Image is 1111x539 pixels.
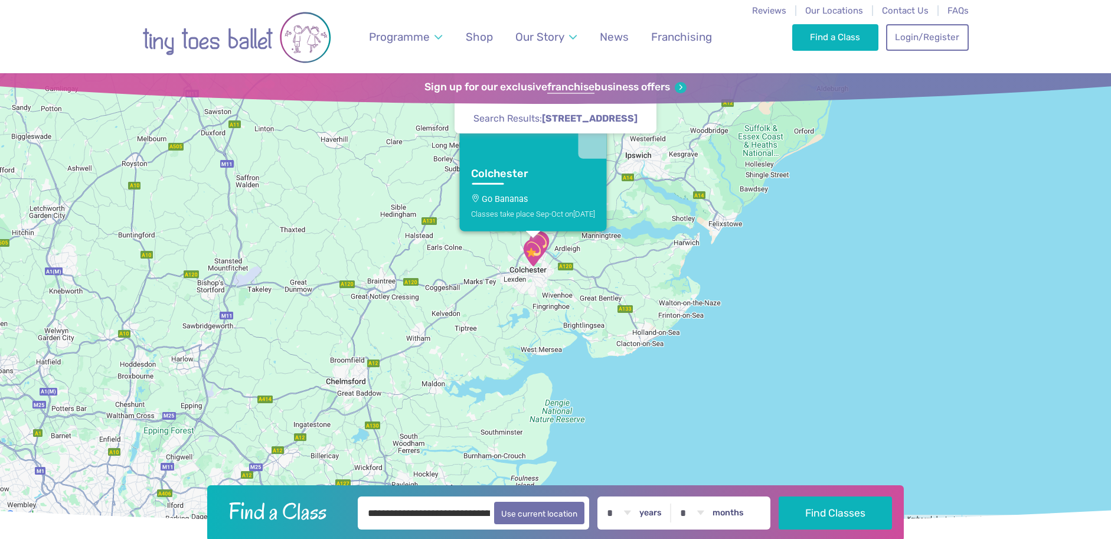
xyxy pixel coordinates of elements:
[547,81,594,94] strong: franchise
[142,8,331,67] img: tiny toes ballet
[594,23,634,51] a: News
[471,167,574,181] h3: Colchester
[510,23,583,51] a: Our Story
[886,24,969,50] a: Login/Register
[518,238,548,267] div: Go Bananas
[542,113,638,124] strong: [STREET_ADDRESS]
[471,209,595,218] div: Classes take place Sep-Oct on
[369,30,430,44] span: Programme
[515,30,564,44] span: Our Story
[579,130,607,159] button: Close
[494,502,584,524] button: Use current location
[219,496,350,526] h2: Find a Class
[779,496,893,530] button: Find Classes
[600,30,629,44] span: News
[646,23,718,51] a: Franchising
[3,508,42,523] a: Open this area in Google Maps (opens a new window)
[466,30,493,44] span: Shop
[573,209,595,218] span: [DATE]
[471,194,595,204] p: Go Bananas
[460,159,607,231] a: ColchesterGo BananasClasses take place Sep-Oct on[DATE]
[3,508,42,523] img: Google
[882,5,929,16] a: Contact Us
[639,508,662,518] label: years
[651,30,712,44] span: Franchising
[424,81,686,94] a: Sign up for our exclusivefranchisebusiness offers
[805,5,863,16] a: Our Locations
[713,508,744,518] label: months
[364,23,448,51] a: Programme
[947,5,969,16] a: FAQs
[460,23,499,51] a: Shop
[792,24,879,50] a: Find a Class
[752,5,786,16] a: Reviews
